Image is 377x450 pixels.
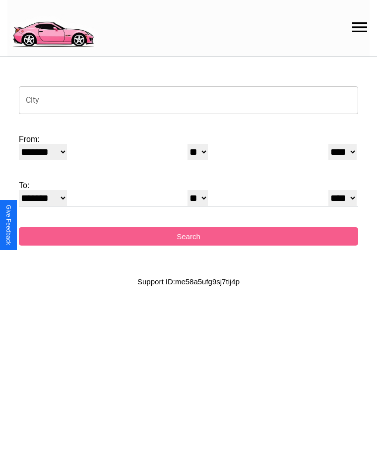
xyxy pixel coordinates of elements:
button: Search [19,227,358,246]
img: logo [7,5,98,50]
label: To: [19,181,358,190]
p: Support ID: me58a5ufg9sj7tij4p [137,275,240,288]
label: From: [19,135,358,144]
div: Give Feedback [5,205,12,245]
